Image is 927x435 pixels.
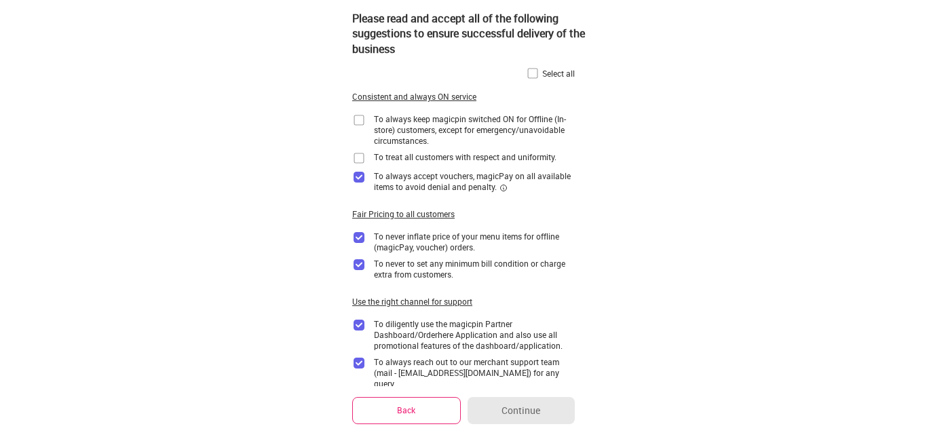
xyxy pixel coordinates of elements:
[352,91,476,102] div: Consistent and always ON service
[374,151,556,162] div: To treat all customers with respect and uniformity.
[374,258,575,280] div: To never to set any minimum bill condition or charge extra from customers.
[352,318,366,332] img: checkbox_purple.ceb64cee.svg
[352,208,455,220] div: Fair Pricing to all customers
[352,356,366,370] img: checkbox_purple.ceb64cee.svg
[499,184,508,192] img: informationCircleBlack.2195f373.svg
[352,170,366,184] img: checkbox_purple.ceb64cee.svg
[542,68,575,79] div: Select all
[374,170,575,192] div: To always accept vouchers, magicPay on all available items to avoid denial and penalty.
[374,113,575,146] div: To always keep magicpin switched ON for Offline (In-store) customers, except for emergency/unavoi...
[374,231,575,252] div: To never inflate price of your menu items for offline (magicPay, voucher) orders.
[374,356,575,389] div: To always reach out to our merchant support team (mail - [EMAIL_ADDRESS][DOMAIN_NAME]) for any qu...
[352,151,366,165] img: home-delivery-unchecked-checkbox-icon.f10e6f61.svg
[352,113,366,127] img: home-delivery-unchecked-checkbox-icon.f10e6f61.svg
[526,67,540,80] img: home-delivery-unchecked-checkbox-icon.f10e6f61.svg
[468,397,575,424] button: Continue
[352,397,461,423] button: Back
[374,318,575,351] div: To diligently use the magicpin Partner Dashboard/Orderhere Application and also use all promotion...
[352,296,472,307] div: Use the right channel for support
[352,231,366,244] img: checkbox_purple.ceb64cee.svg
[352,258,366,271] img: checkbox_purple.ceb64cee.svg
